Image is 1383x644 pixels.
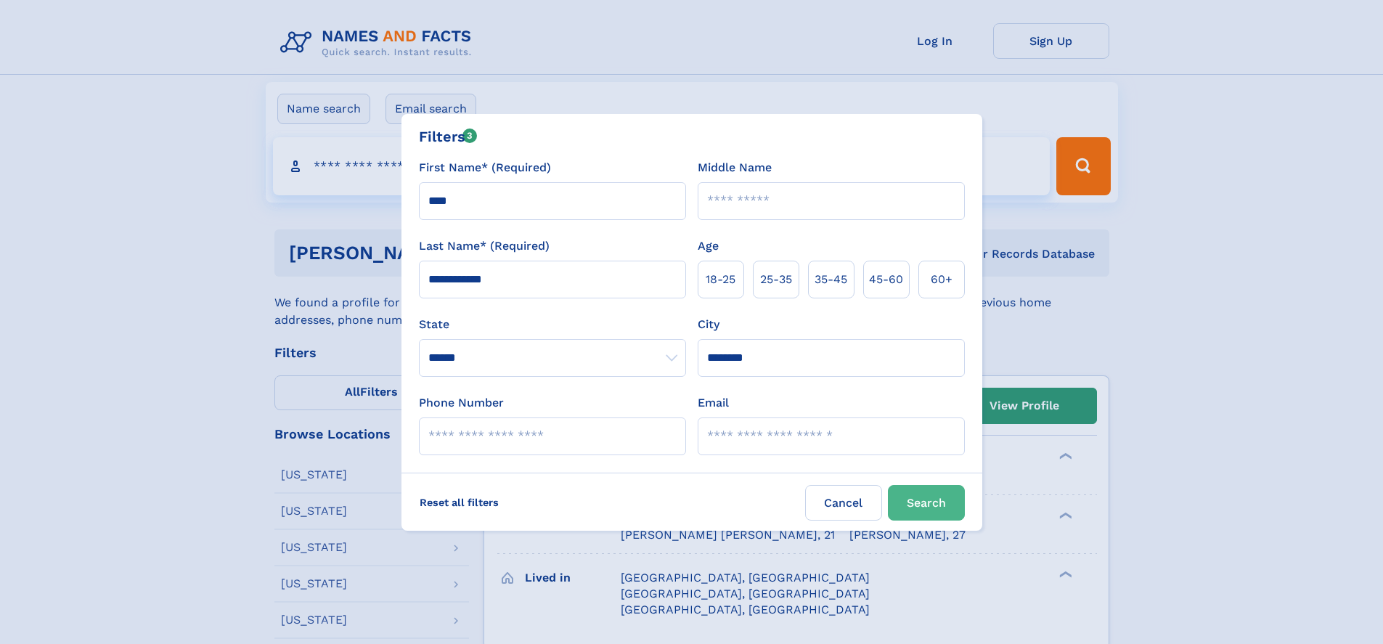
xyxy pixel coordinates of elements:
[888,485,965,521] button: Search
[698,237,719,255] label: Age
[698,394,729,412] label: Email
[419,316,686,333] label: State
[419,159,551,176] label: First Name* (Required)
[698,316,719,333] label: City
[698,159,772,176] label: Middle Name
[419,237,550,255] label: Last Name* (Required)
[869,271,903,288] span: 45‑60
[815,271,847,288] span: 35‑45
[760,271,792,288] span: 25‑35
[419,394,504,412] label: Phone Number
[706,271,735,288] span: 18‑25
[931,271,952,288] span: 60+
[419,126,478,147] div: Filters
[805,485,882,521] label: Cancel
[410,485,508,520] label: Reset all filters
